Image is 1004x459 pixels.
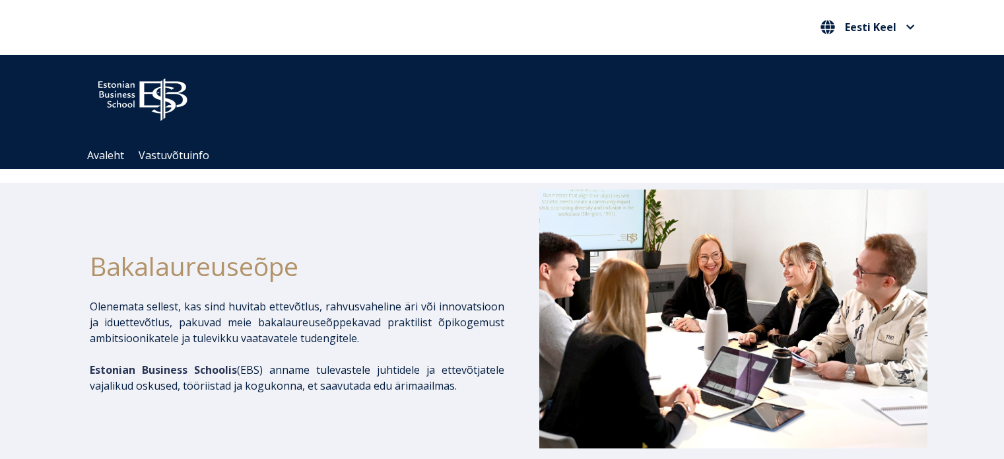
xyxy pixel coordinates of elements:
button: Eesti Keel [817,17,918,38]
span: Estonian Business Schoolis [90,363,237,377]
h1: Bakalaureuseõpe [90,246,504,285]
nav: Vali oma keel [817,17,918,38]
img: ebs_logo2016_white [86,68,199,125]
p: Olenemata sellest, kas sind huvitab ettevõtlus, rahvusvaheline äri või innovatsioon ja iduettevõt... [90,299,504,346]
p: EBS) anname tulevastele juhtidele ja ettevõtjatele vajalikud oskused, tööriistad ja kogukonna, et... [90,362,504,394]
img: Bakalaureusetudengid [539,190,927,448]
span: Eesti Keel [845,22,896,32]
div: Navigation Menu [80,142,938,169]
a: Avaleht [87,148,124,162]
span: ( [90,363,240,377]
a: Vastuvõtuinfo [139,148,209,162]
